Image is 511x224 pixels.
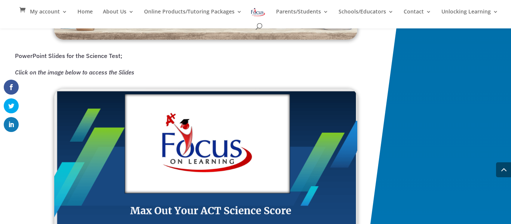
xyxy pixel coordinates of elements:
[339,9,394,22] a: Schools/Educators
[103,9,134,22] a: About Us
[15,50,408,67] p: PowerPoint Slides for the Science Test;
[404,9,431,22] a: Contact
[441,9,498,22] a: Unlocking Learning
[15,68,134,76] em: Click on the image below to access the Slides
[54,33,357,42] a: Digital ACT Prep English/Reading Workbook
[276,9,328,22] a: Parents/Students
[30,9,67,22] a: My account
[144,9,242,22] a: Online Products/Tutoring Packages
[77,9,93,22] a: Home
[250,7,266,18] img: Focus on Learning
